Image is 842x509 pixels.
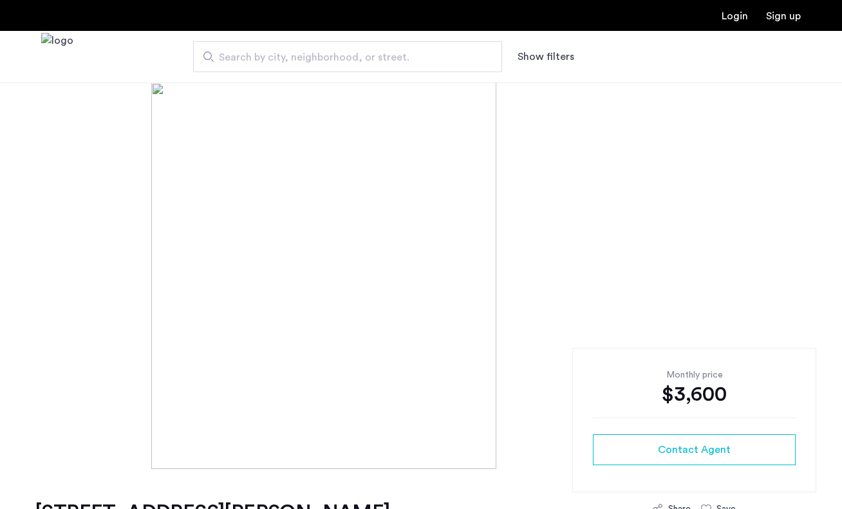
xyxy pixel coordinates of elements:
[41,33,73,81] a: Cazamio Logo
[518,49,574,64] button: Show or hide filters
[593,369,796,381] div: Monthly price
[593,434,796,465] button: button
[766,11,801,21] a: Registration
[41,33,73,81] img: logo
[658,442,731,457] span: Contact Agent
[593,381,796,407] div: $3,600
[219,50,466,65] span: Search by city, neighborhood, or street.
[193,41,502,72] input: Apartment Search
[151,82,690,469] img: [object%20Object]
[722,11,748,21] a: Login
